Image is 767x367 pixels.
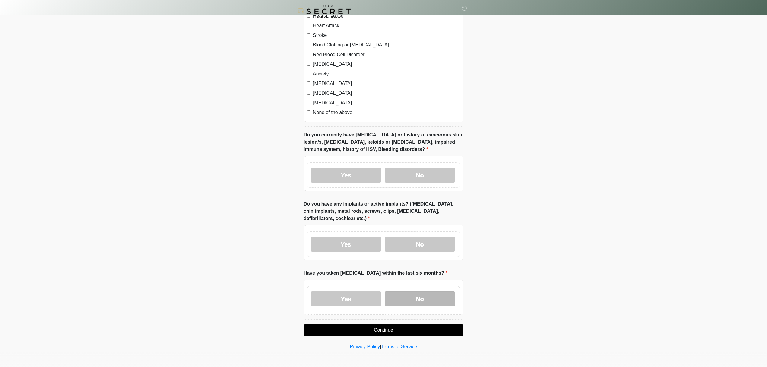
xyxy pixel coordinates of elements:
label: Blood Clotting or [MEDICAL_DATA] [313,41,460,49]
label: Heart Attack [313,22,460,29]
label: [MEDICAL_DATA] [313,80,460,87]
label: Yes [311,291,381,306]
input: [MEDICAL_DATA] [307,91,310,95]
label: No [385,168,455,183]
a: Privacy Policy [350,344,380,349]
input: [MEDICAL_DATA] [307,101,310,104]
input: [MEDICAL_DATA] [307,62,310,66]
label: No [385,291,455,306]
input: [MEDICAL_DATA] [307,81,310,85]
input: Heart Attack [307,24,310,27]
label: Yes [311,168,381,183]
input: Red Blood Cell Disorder [307,53,310,56]
input: Stroke [307,33,310,37]
label: Yes [311,237,381,252]
label: None of the above [313,109,460,116]
label: Stroke [313,32,460,39]
label: Anxiety [313,70,460,78]
img: It's A Secret Med Spa Logo [298,5,351,18]
label: [MEDICAL_DATA] [313,90,460,97]
label: Do you currently have [MEDICAL_DATA] or history of cancerous skin lesion/s, [MEDICAL_DATA], keloi... [304,131,463,153]
label: [MEDICAL_DATA] [313,99,460,107]
input: None of the above [307,110,310,114]
label: Red Blood Cell Disorder [313,51,460,58]
label: Have you taken [MEDICAL_DATA] within the last six months? [304,270,447,277]
label: [MEDICAL_DATA] [313,61,460,68]
button: Continue [304,324,463,336]
input: Blood Clotting or [MEDICAL_DATA] [307,43,310,46]
input: Anxiety [307,72,310,75]
a: | [380,344,381,349]
label: Do you have any implants or active implants? ([MEDICAL_DATA], chin implants, metal rods, screws, ... [304,200,463,222]
label: No [385,237,455,252]
a: Terms of Service [381,344,417,349]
